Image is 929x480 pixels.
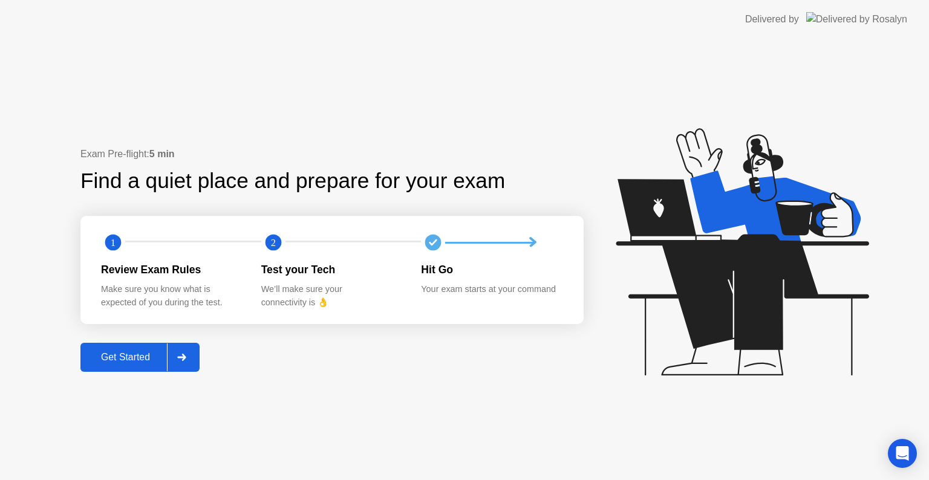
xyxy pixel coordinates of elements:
[80,343,200,372] button: Get Started
[261,283,402,309] div: We’ll make sure your connectivity is 👌
[745,12,799,27] div: Delivered by
[149,149,175,159] b: 5 min
[421,262,562,277] div: Hit Go
[84,352,167,363] div: Get Started
[80,147,584,161] div: Exam Pre-flight:
[261,262,402,277] div: Test your Tech
[80,165,507,197] div: Find a quiet place and prepare for your exam
[271,237,276,248] text: 2
[101,262,242,277] div: Review Exam Rules
[888,439,917,468] div: Open Intercom Messenger
[421,283,562,296] div: Your exam starts at your command
[101,283,242,309] div: Make sure you know what is expected of you during the test.
[806,12,907,26] img: Delivered by Rosalyn
[111,237,116,248] text: 1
